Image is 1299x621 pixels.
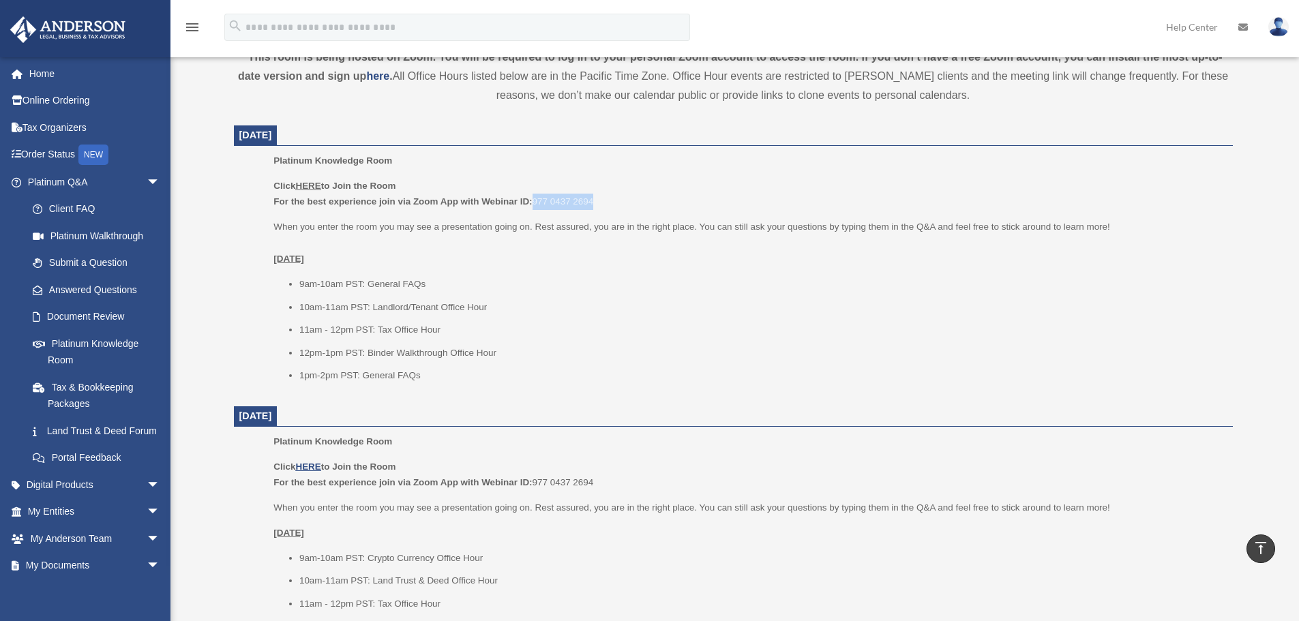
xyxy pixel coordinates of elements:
a: HERE [295,461,320,472]
p: 977 0437 2694 [273,459,1223,491]
a: Order StatusNEW [10,141,181,169]
img: Anderson Advisors Platinum Portal [6,16,130,43]
li: 10am-11am PST: Landlord/Tenant Office Hour [299,299,1223,316]
i: search [228,18,243,33]
u: [DATE] [273,528,304,538]
li: 12pm-1pm PST: Binder Walkthrough Office Hour [299,345,1223,361]
b: For the best experience join via Zoom App with Webinar ID: [273,196,532,207]
a: Answered Questions [19,276,181,303]
strong: . [389,70,392,82]
p: When you enter the room you may see a presentation going on. Rest assured, you are in the right p... [273,500,1223,516]
a: vertical_align_top [1246,534,1275,563]
li: 9am-10am PST: General FAQs [299,276,1223,292]
span: arrow_drop_down [147,498,174,526]
a: Client FAQ [19,196,181,223]
a: My Entitiesarrow_drop_down [10,498,181,526]
a: Land Trust & Deed Forum [19,417,181,444]
a: menu [184,24,200,35]
span: [DATE] [239,410,272,421]
a: My Documentsarrow_drop_down [10,552,181,579]
b: Click to Join the Room [273,181,395,191]
i: menu [184,19,200,35]
li: 9am-10am PST: Crypto Currency Office Hour [299,550,1223,566]
u: [DATE] [273,254,304,264]
a: My Anderson Teamarrow_drop_down [10,525,181,552]
p: When you enter the room you may see a presentation going on. Rest assured, you are in the right p... [273,219,1223,267]
a: here [366,70,389,82]
span: arrow_drop_down [147,525,174,553]
a: Portal Feedback [19,444,181,472]
div: NEW [78,145,108,165]
a: Home [10,60,181,87]
a: Tax Organizers [10,114,181,141]
a: Tax & Bookkeeping Packages [19,374,181,417]
img: User Pic [1268,17,1289,37]
li: 10am-11am PST: Land Trust & Deed Office Hour [299,573,1223,589]
span: [DATE] [239,130,272,140]
i: vertical_align_top [1253,540,1269,556]
span: arrow_drop_down [147,168,174,196]
span: Platinum Knowledge Room [273,436,392,446]
p: 977 0437 2694 [273,178,1223,210]
a: Submit a Question [19,249,181,277]
span: Platinum Knowledge Room [273,155,392,166]
b: For the best experience join via Zoom App with Webinar ID: [273,477,532,487]
li: 11am - 12pm PST: Tax Office Hour [299,322,1223,338]
li: 11am - 12pm PST: Tax Office Hour [299,596,1223,612]
a: Platinum Knowledge Room [19,330,174,374]
span: arrow_drop_down [147,552,174,580]
li: 1pm-2pm PST: General FAQs [299,367,1223,384]
a: Document Review [19,303,181,331]
a: Digital Productsarrow_drop_down [10,471,181,498]
span: arrow_drop_down [147,471,174,499]
b: Click to Join the Room [273,461,395,472]
a: Online Ordering [10,87,181,115]
a: Platinum Walkthrough [19,222,181,249]
div: All Office Hours listed below are in the Pacific Time Zone. Office Hour events are restricted to ... [234,48,1233,105]
u: HERE [295,181,320,191]
a: Platinum Q&Aarrow_drop_down [10,168,181,196]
